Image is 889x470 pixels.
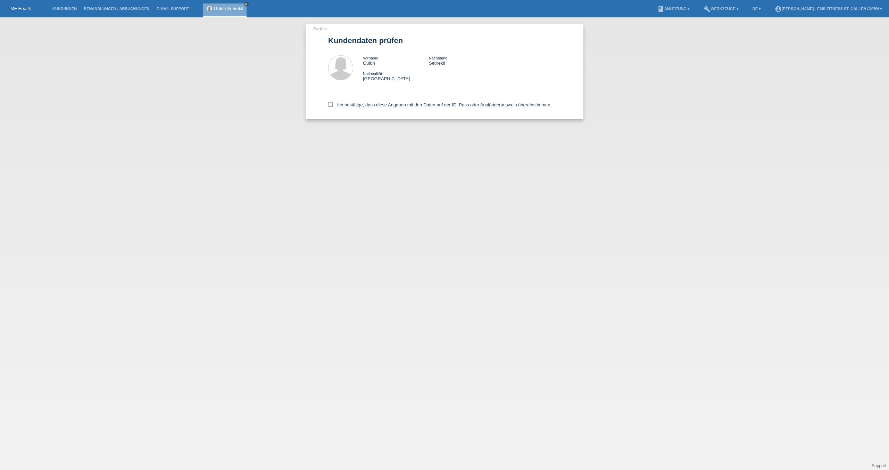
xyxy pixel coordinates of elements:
a: MF Health [10,6,31,11]
i: account_circle [775,6,782,13]
a: Behandlungen / Abbuchungen [80,7,153,11]
span: Vorname [363,56,378,60]
a: Support [872,463,886,468]
label: Ich bestätige, dass diese Angaben mit den Daten auf der ID, Pass oder Ausländerausweis übereinsti... [328,102,551,107]
a: Kund*innen [49,7,80,11]
a: DE ▾ [749,7,764,11]
a: buildWerkzeuge ▾ [700,7,742,11]
a: ← Zurück [307,26,327,31]
a: bookAnleitung ▾ [654,7,693,11]
a: Gülün Setirekli [214,6,243,11]
div: [GEOGRAPHIC_DATA] [363,71,429,81]
div: Gülün [363,55,429,66]
i: build [704,6,711,13]
span: Nationalität [363,72,382,76]
div: Setirekli [429,55,495,66]
a: E-Mail Support [153,7,193,11]
a: close [244,2,249,7]
i: book [657,6,664,13]
h1: Kundendaten prüfen [328,36,561,45]
i: close [244,2,248,6]
span: Nachname [429,56,447,60]
a: account_circle[PERSON_NAME] - EMS-Fitness St. Gallen GmbH ▾ [771,7,886,11]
